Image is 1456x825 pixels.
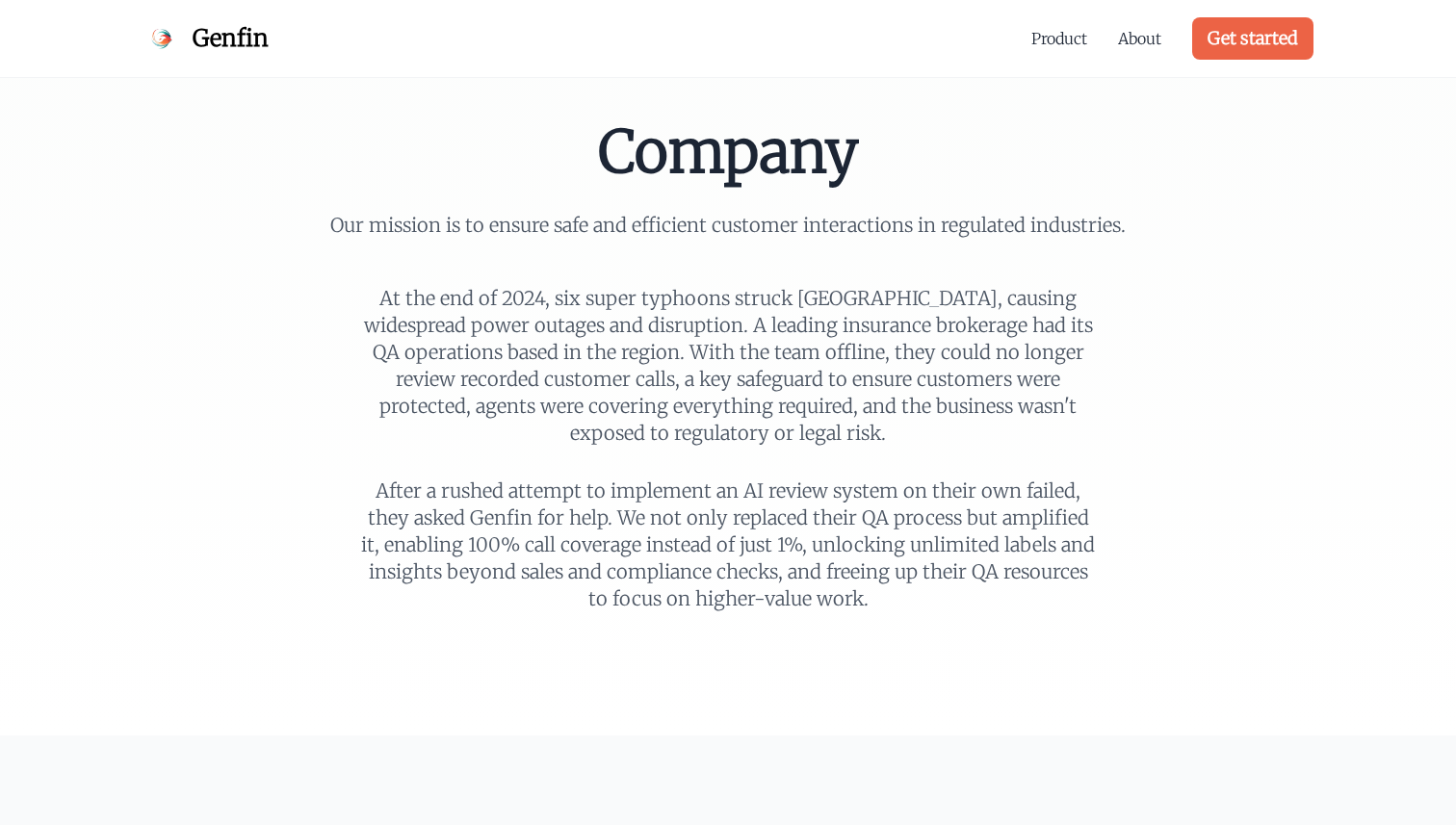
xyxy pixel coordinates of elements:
[143,19,269,58] a: Genfin
[1192,17,1313,60] a: Get started
[1031,27,1087,50] a: Product
[358,477,1098,612] p: After a rushed attempt to implement an AI review system on their own failed, they asked Genfin fo...
[358,285,1098,447] p: At the end of 2024, six super typhoons struck [GEOGRAPHIC_DATA], causing widespread power outages...
[1118,27,1161,50] a: About
[312,123,1144,181] h1: Company
[143,19,181,58] img: Genfin Logo
[193,23,269,54] span: Genfin
[312,212,1144,239] p: Our mission is to ensure safe and efficient customer interactions in regulated industries.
